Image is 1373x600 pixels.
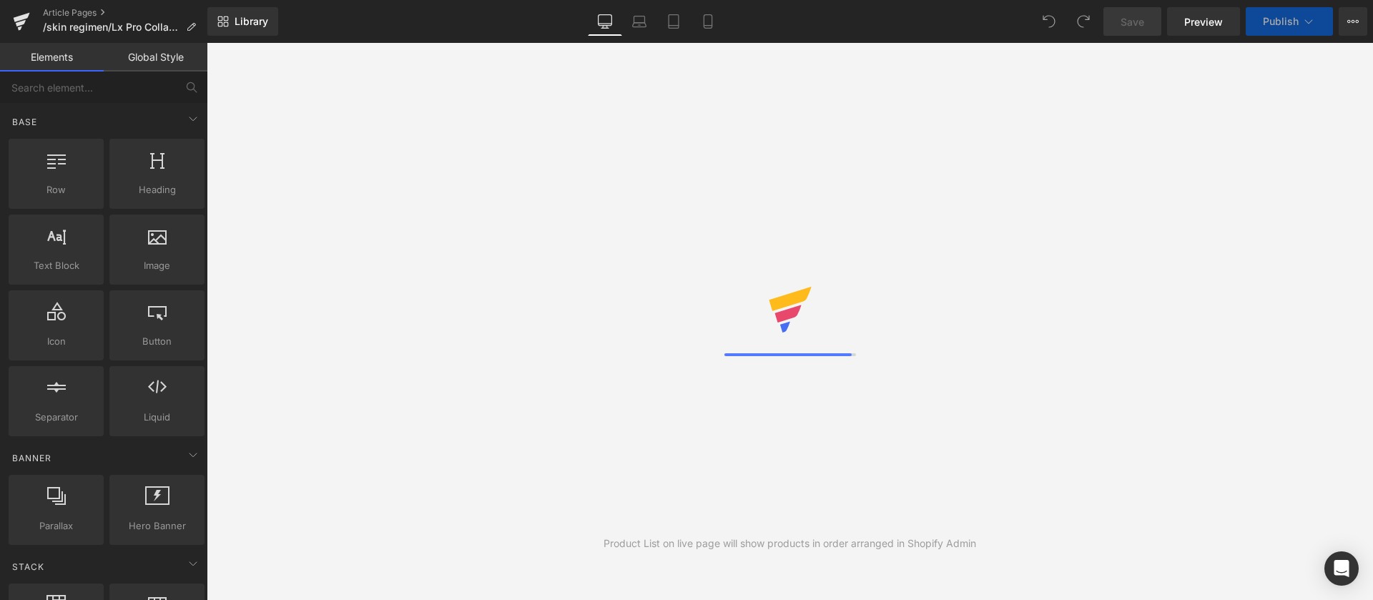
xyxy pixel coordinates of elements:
span: Base [11,115,39,129]
div: Product List on live page will show products in order arranged in Shopify Admin [604,536,976,551]
span: Heading [114,182,200,197]
span: Parallax [13,518,99,533]
span: Button [114,334,200,349]
span: Save [1121,14,1144,29]
a: Desktop [588,7,622,36]
a: Mobile [691,7,725,36]
span: Hero Banner [114,518,200,533]
button: Redo [1069,7,1098,36]
span: Row [13,182,99,197]
span: Separator [13,410,99,425]
a: Laptop [622,7,656,36]
a: New Library [207,7,278,36]
button: Undo [1035,7,1063,36]
a: Global Style [104,43,207,72]
span: Publish [1263,16,1299,27]
a: Article Pages [43,7,207,19]
span: /skin regimen/Lx Pro Collagen Facial [43,21,180,33]
span: Library [235,15,268,28]
span: Banner [11,451,53,465]
span: Stack [11,560,46,574]
div: Open Intercom Messenger [1324,551,1359,586]
span: Image [114,258,200,273]
button: Publish [1246,7,1333,36]
a: Tablet [656,7,691,36]
span: Text Block [13,258,99,273]
button: More [1339,7,1367,36]
a: Preview [1167,7,1240,36]
span: Icon [13,334,99,349]
span: Preview [1184,14,1223,29]
span: Liquid [114,410,200,425]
